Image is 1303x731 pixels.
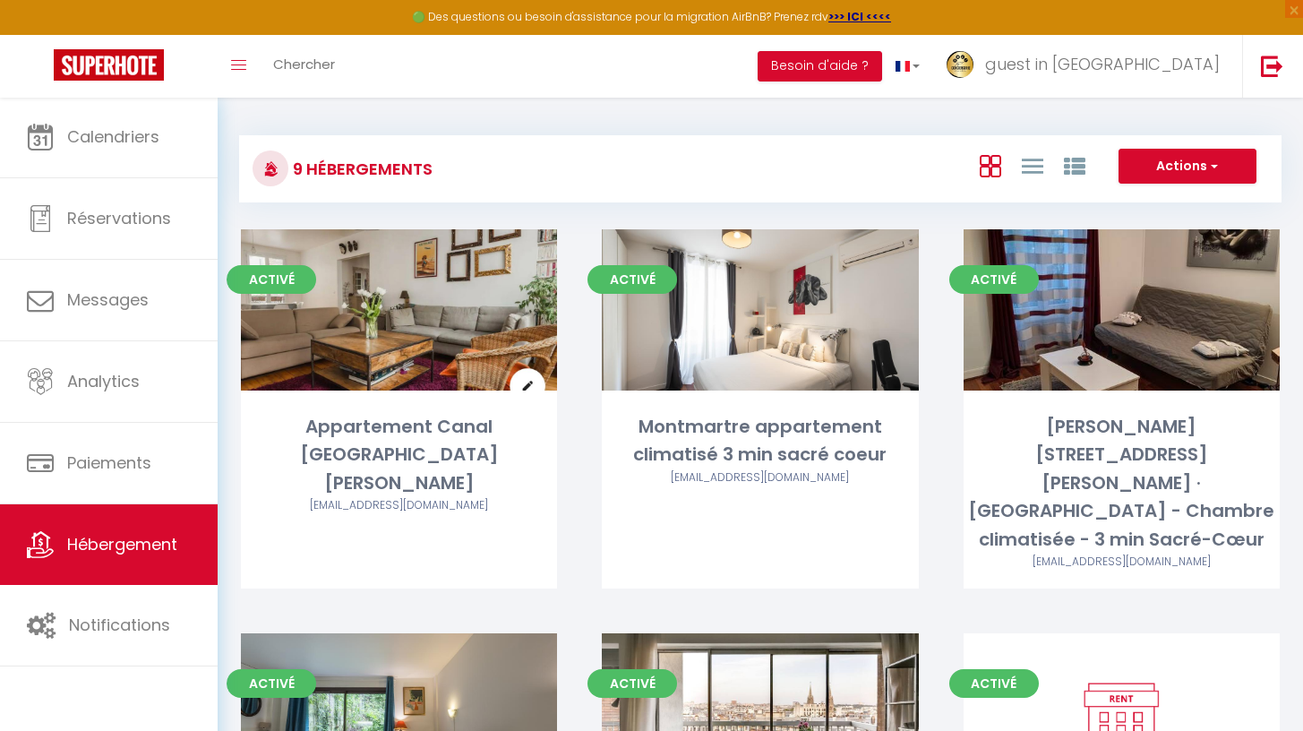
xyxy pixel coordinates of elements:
[964,413,1280,554] div: [PERSON_NAME] [STREET_ADDRESS][PERSON_NAME] · [GEOGRAPHIC_DATA] - Chambre climatisée - 3 min Sacr...
[67,207,171,229] span: Réservations
[1261,55,1283,77] img: logout
[67,451,151,474] span: Paiements
[67,370,140,392] span: Analytics
[69,614,170,636] span: Notifications
[587,265,677,294] span: Activé
[949,265,1039,294] span: Activé
[67,125,159,148] span: Calendriers
[758,51,882,82] button: Besoin d'aide ?
[241,497,557,514] div: Airbnb
[828,9,891,24] a: >>> ICI <<<<
[980,150,1001,180] a: Vue en Box
[260,35,348,98] a: Chercher
[947,51,973,78] img: ...
[985,53,1220,75] span: guest in [GEOGRAPHIC_DATA]
[273,55,335,73] span: Chercher
[227,669,316,698] span: Activé
[288,149,433,189] h3: 9 Hébergements
[933,35,1242,98] a: ... guest in [GEOGRAPHIC_DATA]
[587,669,677,698] span: Activé
[1064,150,1085,180] a: Vue par Groupe
[602,469,918,486] div: Airbnb
[1022,150,1043,180] a: Vue en Liste
[67,533,177,555] span: Hébergement
[241,413,557,497] div: Appartement Canal [GEOGRAPHIC_DATA][PERSON_NAME]
[54,49,164,81] img: Super Booking
[964,554,1280,571] div: Airbnb
[949,669,1039,698] span: Activé
[67,288,149,311] span: Messages
[602,413,918,469] div: Montmartre appartement climatisé 3 min sacré coeur
[227,265,316,294] span: Activé
[1119,149,1256,185] button: Actions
